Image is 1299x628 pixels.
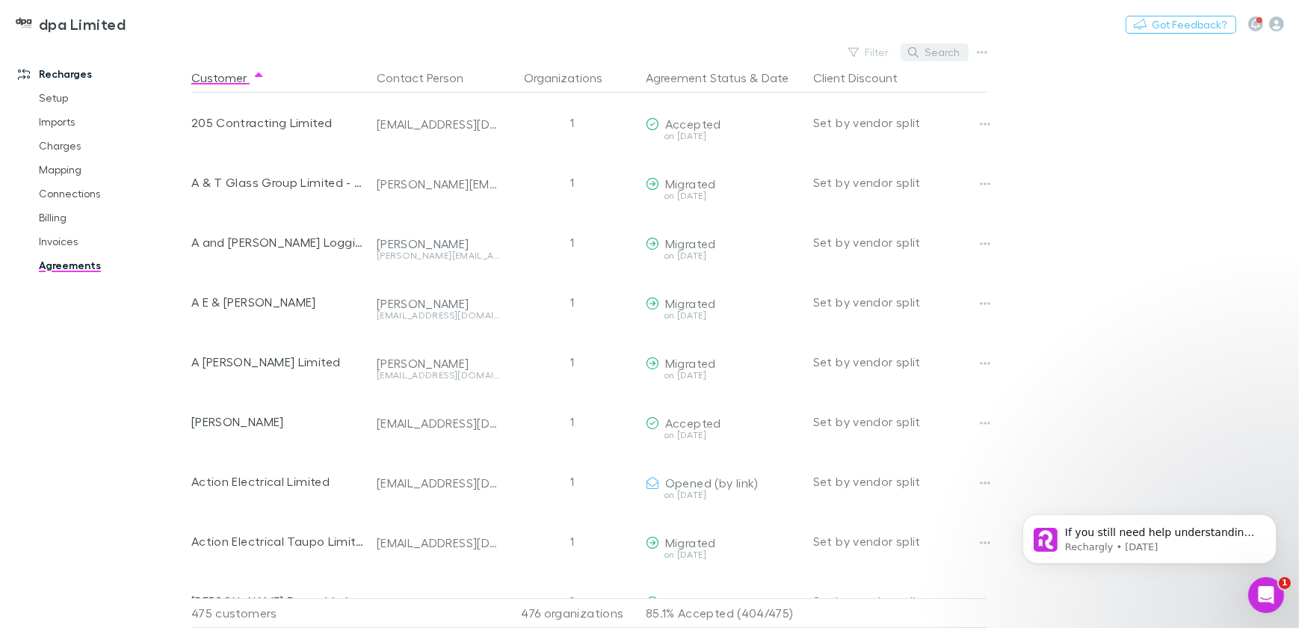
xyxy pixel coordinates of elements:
div: [EMAIL_ADDRESS][DOMAIN_NAME] [377,475,499,490]
a: Setup [24,86,199,110]
a: Imports [24,110,199,134]
button: Got Feedback? [1126,16,1236,34]
div: Action Electrical Taupo Limited [191,511,365,571]
div: Set by vendor split [813,511,987,571]
div: [EMAIL_ADDRESS][DOMAIN_NAME] [377,371,499,380]
div: 205 Contracting Limited [191,93,365,153]
button: Search [901,43,969,61]
span: Accepted [665,416,721,430]
a: Connections [24,182,199,206]
div: [PERSON_NAME] [377,296,499,311]
div: Set by vendor split [813,153,987,212]
button: Customer [191,63,265,93]
div: A [PERSON_NAME] Limited [191,332,365,392]
div: 476 organizations [505,598,640,628]
div: on [DATE] [646,371,801,380]
div: 1 [505,511,640,571]
div: [EMAIL_ADDRESS][DOMAIN_NAME] [377,535,499,550]
div: Set by vendor split [813,332,987,392]
p: 85.1% Accepted (404/475) [646,599,801,627]
div: 1 [505,392,640,452]
div: [EMAIL_ADDRESS][DOMAIN_NAME] [377,311,499,320]
div: [PERSON_NAME] [377,356,499,371]
img: dpa Limited's Logo [15,15,33,33]
div: 1 [505,272,640,332]
div: 1 [505,452,640,511]
div: 1 [505,212,640,272]
span: Migrated [665,176,716,191]
div: [PERSON_NAME] [191,392,365,452]
div: Set by vendor split [813,93,987,153]
a: Recharges [3,62,199,86]
div: Action Electrical Limited [191,452,365,511]
div: on [DATE] [646,431,801,440]
span: Migrated [665,356,716,370]
div: on [DATE] [646,191,801,200]
div: 1 [505,332,640,392]
h3: dpa Limited [39,15,126,33]
div: [PERSON_NAME][EMAIL_ADDRESS][PERSON_NAME][DOMAIN_NAME] [377,176,499,191]
div: & [646,63,801,93]
span: Migrated [665,296,716,310]
span: Opened (by link) [665,475,759,490]
div: on [DATE] [646,132,801,141]
div: [PERSON_NAME] [377,236,499,251]
button: Agreement Status [646,63,747,93]
div: Set by vendor split [813,272,987,332]
a: Billing [24,206,199,230]
div: [EMAIL_ADDRESS][DOMAIN_NAME] [377,416,499,431]
span: Accepted [665,595,721,609]
div: 475 customers [191,598,371,628]
button: Date [762,63,789,93]
div: A E & [PERSON_NAME] [191,272,365,332]
button: Contact Person [377,63,481,93]
div: A and [PERSON_NAME] Logging Limited [191,212,365,272]
div: [PERSON_NAME][EMAIL_ADDRESS][DOMAIN_NAME] [377,251,499,260]
div: Set by vendor split [813,452,987,511]
div: on [DATE] [646,311,801,320]
a: Invoices [24,230,199,253]
div: Set by vendor split [813,212,987,272]
div: Set by vendor split [813,392,987,452]
div: 1 [505,153,640,212]
a: Agreements [24,253,199,277]
div: 1 [505,93,640,153]
a: dpa Limited [6,6,135,42]
span: Migrated [665,535,716,549]
a: Mapping [24,158,199,182]
div: on [DATE] [646,251,801,260]
iframe: Intercom live chat [1248,577,1284,613]
div: on [DATE] [646,490,801,499]
div: on [DATE] [646,550,801,559]
button: Organizations [524,63,620,93]
div: [PERSON_NAME][EMAIL_ADDRESS][DOMAIN_NAME] [377,595,499,610]
span: Migrated [665,236,716,250]
a: Charges [24,134,199,158]
div: A & T Glass Group Limited - OSD [191,153,365,212]
button: Filter [841,43,898,61]
div: [EMAIL_ADDRESS][DOMAIN_NAME] [377,117,499,132]
span: 1 [1279,577,1291,589]
iframe: Intercom notifications message [1000,483,1299,588]
button: Client Discount [813,63,916,93]
span: Accepted [665,117,721,131]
